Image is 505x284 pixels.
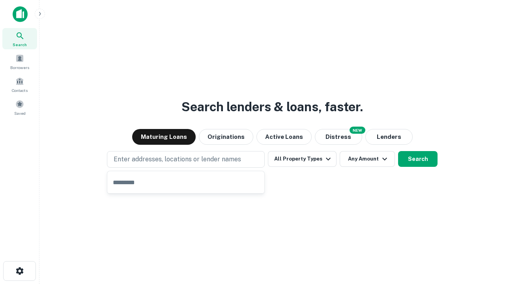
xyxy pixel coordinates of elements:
button: Search [398,151,438,167]
a: Contacts [2,74,37,95]
img: capitalize-icon.png [13,6,28,22]
a: Search [2,28,37,49]
button: Enter addresses, locations or lender names [107,151,265,168]
div: NEW [350,127,365,134]
h3: Search lenders & loans, faster. [181,97,363,116]
button: Search distressed loans with lien and other non-mortgage details. [315,129,362,145]
button: Lenders [365,129,413,145]
iframe: Chat Widget [466,221,505,259]
span: Borrowers [10,64,29,71]
button: Active Loans [256,129,312,145]
span: Contacts [12,87,28,93]
p: Enter addresses, locations or lender names [114,155,241,164]
a: Borrowers [2,51,37,72]
button: All Property Types [268,151,337,167]
a: Saved [2,97,37,118]
button: Originations [199,129,253,145]
button: Maturing Loans [132,129,196,145]
span: Saved [14,110,26,116]
span: Search [13,41,27,48]
button: Any Amount [340,151,395,167]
